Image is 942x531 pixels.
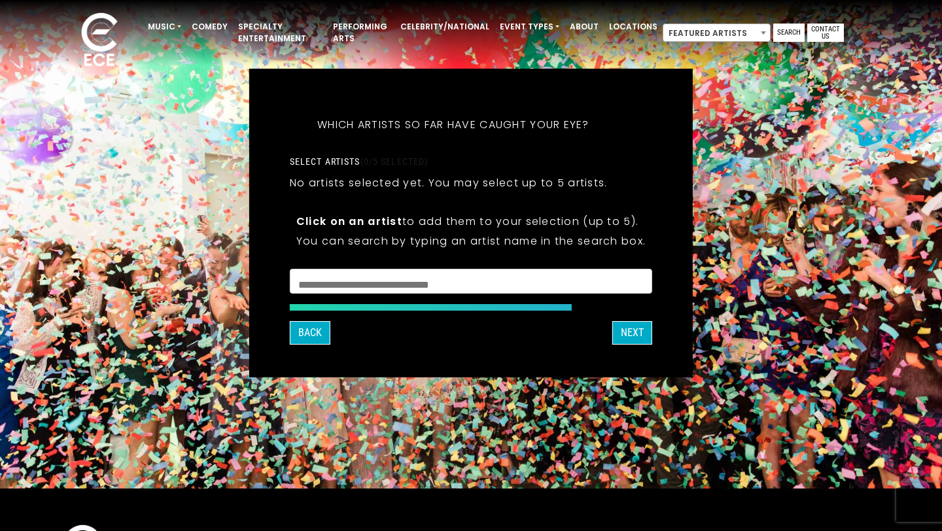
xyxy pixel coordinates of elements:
[296,233,646,249] p: You can search by typing an artist name in the search box.
[395,16,495,38] a: Celebrity/National
[67,9,132,73] img: ece_new_logo_whitev2-1.png
[612,321,652,345] button: Next
[663,24,771,42] span: Featured Artists
[328,16,395,50] a: Performing Arts
[360,156,428,167] span: (0/5 selected)
[296,213,646,230] p: to add them to your selection (up to 5).
[296,214,402,229] strong: Click on an artist
[143,16,186,38] a: Music
[290,156,428,167] label: Select artists
[565,16,604,38] a: About
[290,175,608,191] p: No artists selected yet. You may select up to 5 artists.
[290,101,617,148] h5: Which artists so far have caught your eye?
[807,24,844,42] a: Contact Us
[495,16,565,38] a: Event Types
[186,16,233,38] a: Comedy
[604,16,663,38] a: Locations
[233,16,328,50] a: Specialty Entertainment
[290,321,330,345] button: Back
[663,24,770,43] span: Featured Artists
[773,24,805,42] a: Search
[298,277,644,289] textarea: Search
